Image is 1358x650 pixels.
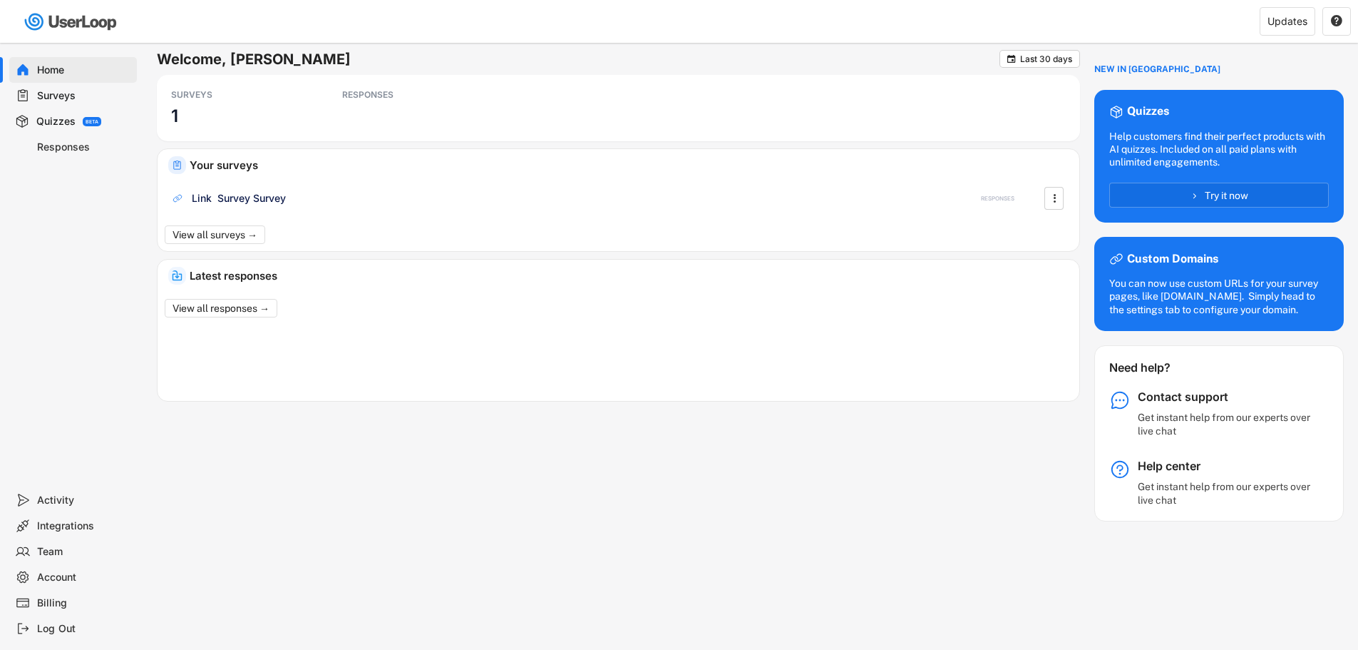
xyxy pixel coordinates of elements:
img: userloop-logo-01.svg [21,7,122,36]
div: RESPONSES [342,89,470,101]
div: Your surveys [190,160,1069,171]
div: Integrations [37,519,131,533]
h3: 1 [171,105,178,127]
div: Billing [37,596,131,610]
div: You can now use custom URLs for your survey pages, like [DOMAIN_NAME]. Simply head to the setting... [1109,277,1329,316]
div: Contact support [1138,390,1316,405]
h6: Welcome, [PERSON_NAME] [157,50,999,68]
div: Get instant help from our experts over live chat [1138,411,1316,437]
div: Team [37,545,131,559]
div: Responses [37,141,131,154]
div: Quizzes [1127,104,1169,119]
div: Log Out [37,622,131,636]
div: SURVEYS [171,89,299,101]
text:  [1053,191,1056,205]
img: IncomingMajor.svg [172,270,182,281]
div: Link Survey Survey [192,191,286,205]
div: Help customers find their perfect products with AI quizzes. Included on all paid plans with unlim... [1109,130,1329,169]
text:  [1007,54,1016,64]
div: Surveys [37,89,131,103]
div: Account [37,571,131,584]
div: Updates [1267,16,1307,26]
div: RESPONSES [981,195,1014,203]
div: Quizzes [36,115,76,128]
button:  [1330,15,1343,28]
div: NEW IN [GEOGRAPHIC_DATA] [1094,64,1220,76]
div: Latest responses [190,270,1069,281]
div: BETA [86,119,98,124]
button:  [1047,188,1061,209]
div: Help center [1138,459,1316,474]
text:  [1331,14,1342,27]
button: View all surveys → [165,225,265,244]
button: View all responses → [165,299,277,318]
div: Get instant help from our experts over live chat [1138,480,1316,506]
button:  [1006,54,1017,64]
div: Activity [37,494,131,507]
div: Last 30 days [1020,55,1072,64]
div: Need help? [1109,360,1208,375]
div: Home [37,64,131,77]
button: Try it now [1109,183,1329,208]
div: Custom Domains [1127,252,1218,267]
span: Try it now [1205,191,1248,200]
